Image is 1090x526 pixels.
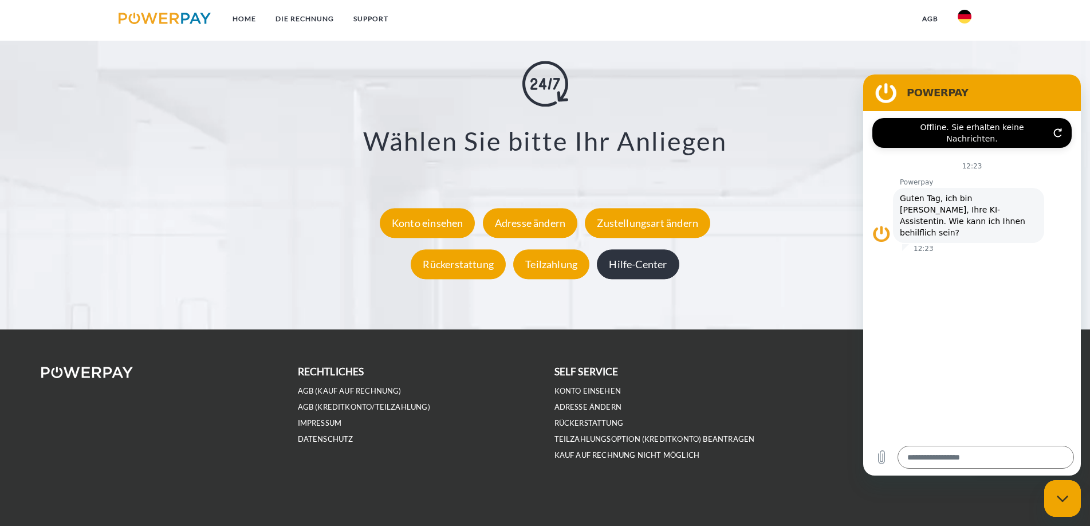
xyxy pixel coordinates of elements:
[266,9,344,29] a: DIE RECHNUNG
[522,61,568,107] img: online-shopping.svg
[554,418,624,428] a: Rückerstattung
[513,249,589,279] div: Teilzahlung
[582,217,713,229] a: Zustellungsart ändern
[554,366,619,378] b: self service
[585,208,710,238] div: Zustellungsart ändern
[597,249,679,279] div: Hilfe-Center
[554,402,622,412] a: Adresse ändern
[380,208,475,238] div: Konto einsehen
[223,9,266,29] a: Home
[298,402,430,412] a: AGB (Kreditkonto/Teilzahlung)
[554,434,755,444] a: Teilzahlungsoption (KREDITKONTO) beantragen
[69,125,1021,157] h3: Wählen Sie bitte Ihr Anliegen
[298,366,364,378] b: rechtliches
[1044,480,1081,517] iframe: Schaltfläche zum Öffnen des Messaging-Fensters; Konversation läuft
[912,9,948,29] a: agb
[554,450,700,460] a: Kauf auf Rechnung nicht möglich
[411,249,506,279] div: Rückerstattung
[377,217,478,229] a: Konto einsehen
[863,74,1081,476] iframe: Messaging-Fenster
[298,434,353,444] a: DATENSCHUTZ
[554,386,621,396] a: Konto einsehen
[298,418,342,428] a: IMPRESSUM
[298,386,402,396] a: AGB (Kauf auf Rechnung)
[119,13,211,24] img: logo-powerpay.svg
[41,367,133,378] img: logo-powerpay-white.svg
[483,208,578,238] div: Adresse ändern
[344,9,398,29] a: SUPPORT
[408,258,509,270] a: Rückerstattung
[594,258,682,270] a: Hilfe-Center
[510,258,592,270] a: Teilzahlung
[958,10,971,23] img: de
[480,217,581,229] a: Adresse ändern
